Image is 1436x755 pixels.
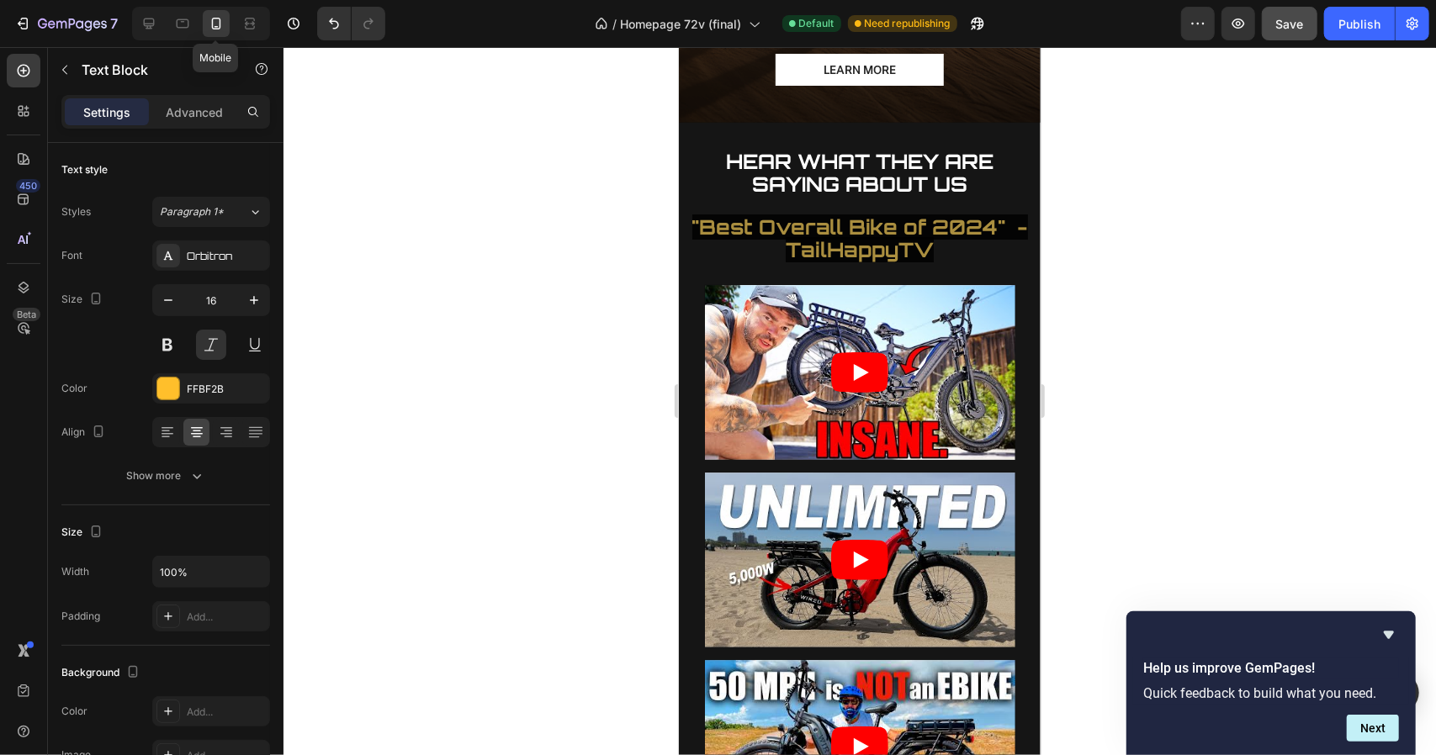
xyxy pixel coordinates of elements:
div: Size [61,288,106,311]
button: Next question [1347,715,1399,742]
span: Save [1276,17,1304,31]
button: Show more [61,461,270,491]
p: Text Block [82,60,225,80]
div: Width [61,564,89,579]
div: Size [61,521,106,544]
span: Default [799,16,835,31]
div: Undo/Redo [317,7,385,40]
span: / [613,15,617,33]
span: Need republishing [865,16,951,31]
p: Settings [83,103,130,121]
div: Background [61,662,143,684]
span: Paragraph 1* [160,204,224,219]
div: Color [61,704,87,719]
div: Publish [1338,15,1380,33]
button: Play [152,679,209,720]
button: 7 [7,7,125,40]
div: Styles [61,204,91,219]
button: Hide survey [1379,625,1399,645]
div: Orbitron [187,249,266,264]
iframe: Design area [679,47,1041,755]
button: Save [1262,7,1317,40]
span: Homepage 72v (final) [621,15,742,33]
h2: Help us improve GemPages! [1143,658,1399,678]
div: Show more [127,467,205,484]
div: Align [61,421,109,444]
input: Auto [153,557,269,587]
div: Color [61,381,87,396]
div: Help us improve GemPages! [1143,625,1399,742]
button: Publish [1324,7,1395,40]
div: 450 [16,179,40,193]
div: Text style [61,162,108,177]
div: Add... [187,610,266,625]
div: FFBF2B [187,382,266,397]
div: Beta [13,308,40,321]
div: Font [61,248,82,263]
p: Advanced [166,103,223,121]
div: Add... [187,705,266,720]
div: Padding [61,609,100,624]
p: Quick feedback to build what you need. [1143,685,1399,701]
button: Paragraph 1* [152,197,270,227]
p: 7 [110,13,118,34]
